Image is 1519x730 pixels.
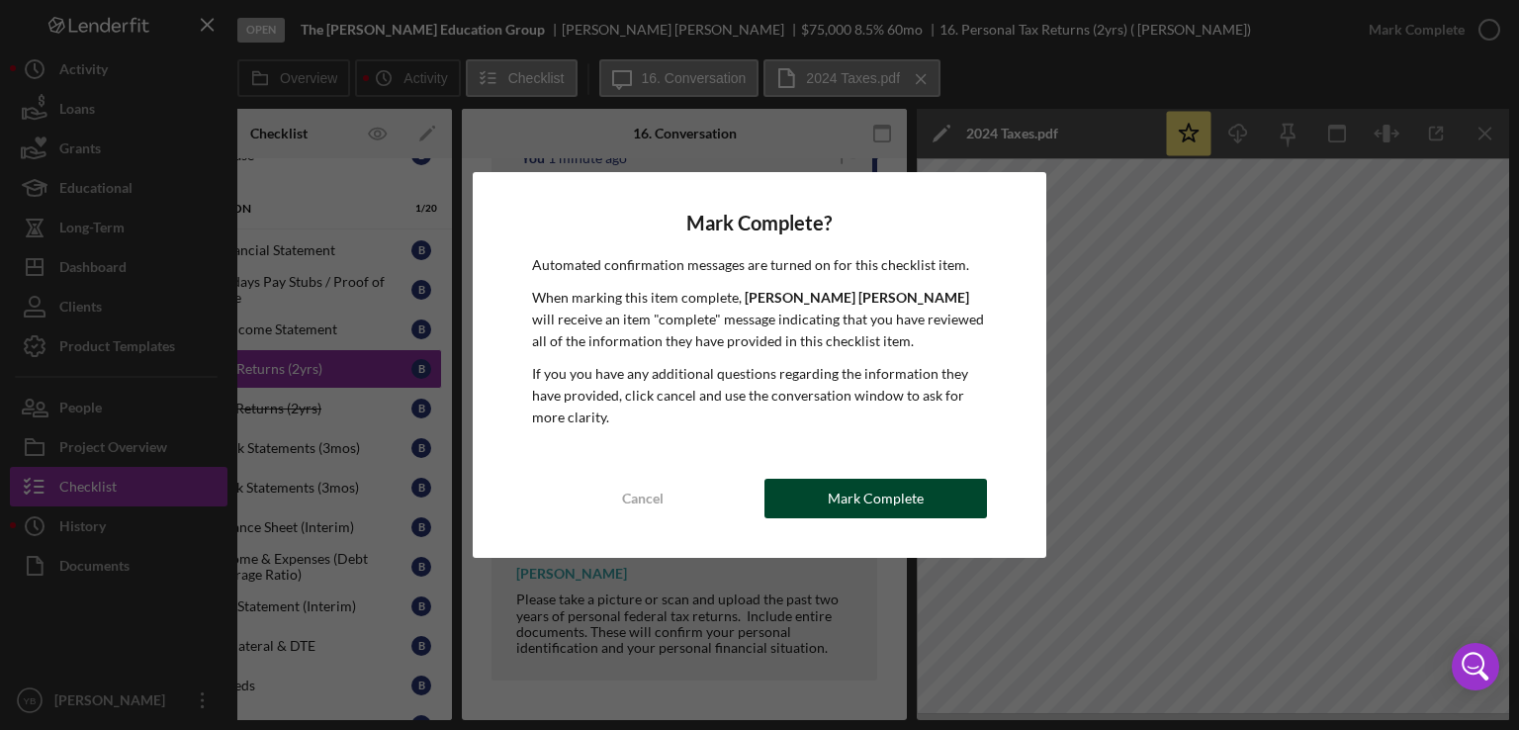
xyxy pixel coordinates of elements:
[745,289,969,306] b: [PERSON_NAME] [PERSON_NAME]
[532,254,988,276] p: Automated confirmation messages are turned on for this checklist item.
[1452,643,1499,690] div: Open Intercom Messenger
[532,363,988,429] p: If you you have any additional questions regarding the information they have provided, click canc...
[532,479,755,518] button: Cancel
[764,479,987,518] button: Mark Complete
[622,479,664,518] div: Cancel
[532,287,988,353] p: When marking this item complete, will receive an item "complete" message indicating that you have...
[532,212,988,234] h4: Mark Complete?
[828,479,924,518] div: Mark Complete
